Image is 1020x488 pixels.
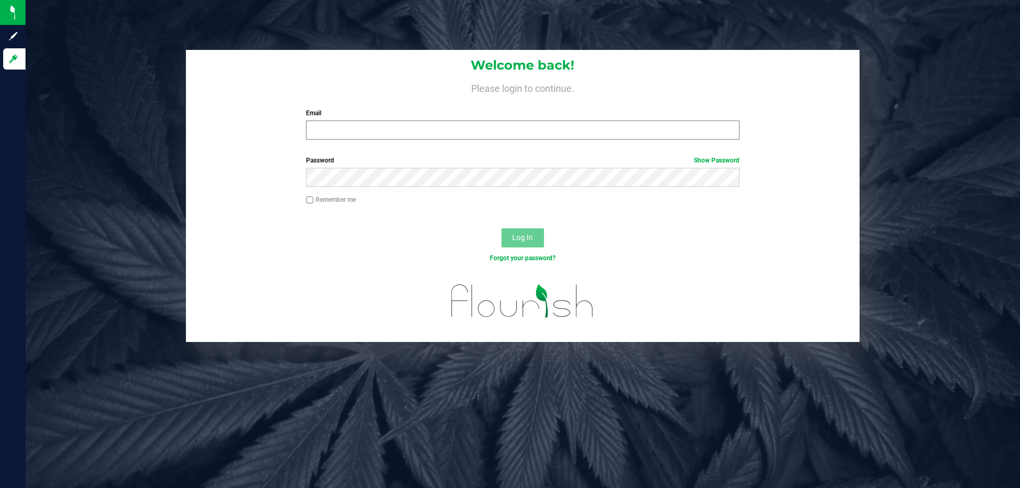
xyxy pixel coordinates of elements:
[306,157,334,164] span: Password
[8,31,19,41] inline-svg: Sign up
[306,196,313,204] input: Remember me
[438,274,607,328] img: flourish_logo.svg
[186,58,860,72] h1: Welcome back!
[501,228,544,247] button: Log In
[306,108,739,118] label: Email
[306,195,356,204] label: Remember me
[186,81,860,93] h4: Please login to continue.
[512,233,533,242] span: Log In
[490,254,556,262] a: Forgot your password?
[8,54,19,64] inline-svg: Log in
[694,157,739,164] a: Show Password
